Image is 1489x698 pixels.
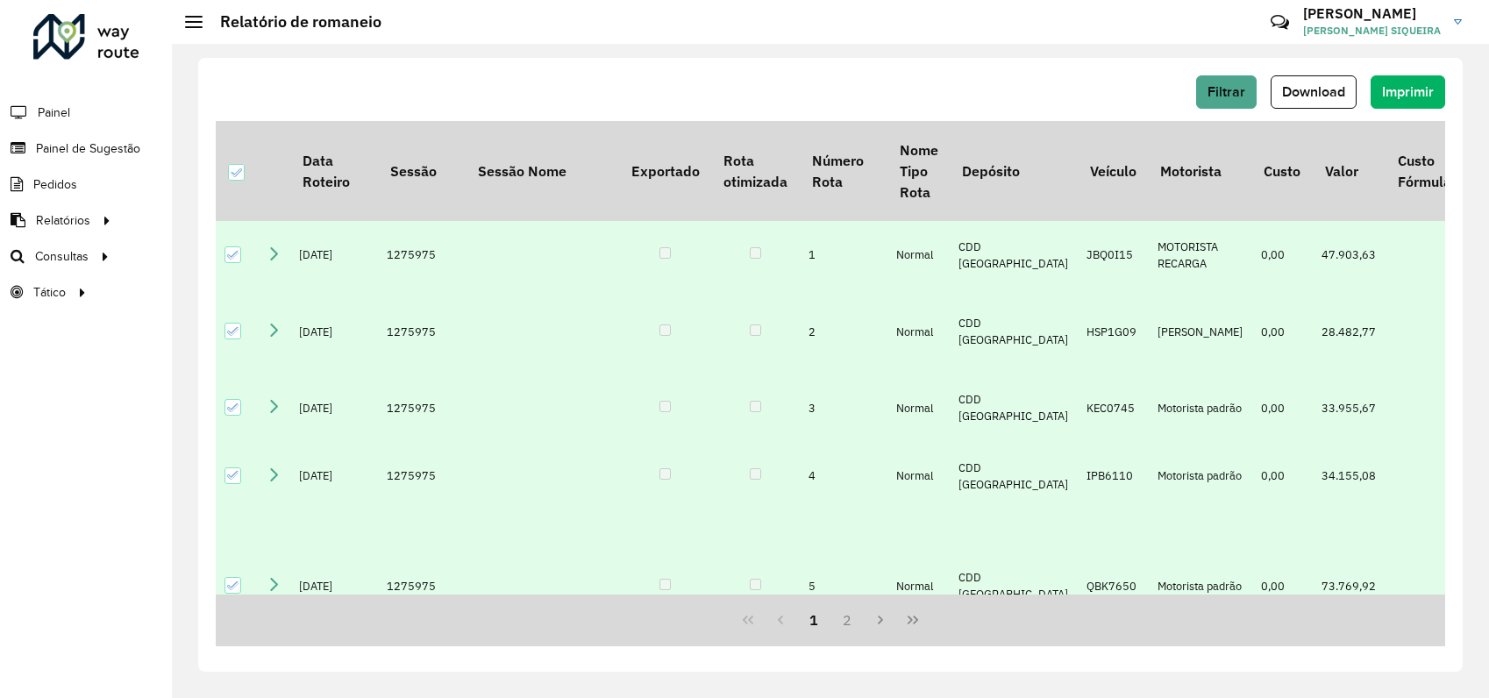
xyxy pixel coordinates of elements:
td: CDD [GEOGRAPHIC_DATA] [950,221,1078,289]
span: Relatórios [36,211,90,230]
span: [PERSON_NAME] SIQUEIRA [1303,23,1441,39]
td: 47.903,63 [1313,221,1386,289]
button: Imprimir [1371,75,1445,109]
td: Motorista padrão [1149,374,1252,443]
td: CDD [GEOGRAPHIC_DATA] [950,442,1078,510]
td: Motorista padrão [1149,510,1252,663]
td: CDD [GEOGRAPHIC_DATA] [950,374,1078,443]
td: 73.769,92 [1313,510,1386,663]
td: 5 [800,510,887,663]
td: 1275975 [378,221,466,289]
td: Normal [887,510,950,663]
td: 0,00 [1252,510,1313,663]
th: Custo [1252,121,1313,221]
button: Filtrar [1196,75,1257,109]
th: Data Roteiro [290,121,378,221]
span: Pedidos [33,175,77,194]
td: 4 [800,442,887,510]
a: Contato Rápido [1261,4,1299,41]
td: JBQ0I15 [1078,221,1148,289]
td: KEC0745 [1078,374,1148,443]
td: Normal [887,221,950,289]
td: 1275975 [378,289,466,374]
button: Download [1271,75,1357,109]
td: 3 [800,374,887,443]
th: Rota otimizada [711,121,799,221]
td: [DATE] [290,510,378,663]
td: CDD [GEOGRAPHIC_DATA] [950,289,1078,374]
td: [DATE] [290,374,378,443]
span: Download [1282,84,1345,99]
th: Sessão Nome [466,121,619,221]
td: 2 [800,289,887,374]
th: Nome Tipo Rota [887,121,950,221]
td: CDD [GEOGRAPHIC_DATA] [950,510,1078,663]
td: [DATE] [290,221,378,289]
h3: [PERSON_NAME] [1303,5,1441,22]
td: 0,00 [1252,374,1313,443]
td: 0,00 [1252,442,1313,510]
span: Tático [33,283,66,302]
td: 1 [800,221,887,289]
td: Normal [887,289,950,374]
span: Consultas [35,247,89,266]
td: 1275975 [378,374,466,443]
td: MOTORISTA RECARGA [1149,221,1252,289]
td: [DATE] [290,289,378,374]
td: 1275975 [378,442,466,510]
span: Filtrar [1208,84,1245,99]
th: Custo Fórmula [1386,121,1463,221]
span: Painel [38,103,70,122]
td: Normal [887,442,950,510]
button: 1 [797,603,830,637]
td: Motorista padrão [1149,442,1252,510]
button: 2 [830,603,864,637]
td: 28.482,77 [1313,289,1386,374]
th: Depósito [950,121,1078,221]
td: 34.155,08 [1313,442,1386,510]
th: Sessão [378,121,466,221]
th: Motorista [1149,121,1252,221]
td: [DATE] [290,442,378,510]
td: [PERSON_NAME] [1149,289,1252,374]
span: Painel de Sugestão [36,139,140,158]
td: HSP1G09 [1078,289,1148,374]
td: 33.955,67 [1313,374,1386,443]
td: 0,00 [1252,289,1313,374]
th: Número Rota [800,121,887,221]
h2: Relatório de romaneio [203,12,381,32]
td: QBK7650 [1078,510,1148,663]
th: Veículo [1078,121,1148,221]
button: Last Page [896,603,930,637]
td: 0,00 [1252,221,1313,289]
th: Valor [1313,121,1386,221]
td: IPB6110 [1078,442,1148,510]
button: Next Page [864,603,897,637]
td: 1275975 [378,510,466,663]
th: Exportado [619,121,711,221]
span: Imprimir [1382,84,1434,99]
td: Normal [887,374,950,443]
